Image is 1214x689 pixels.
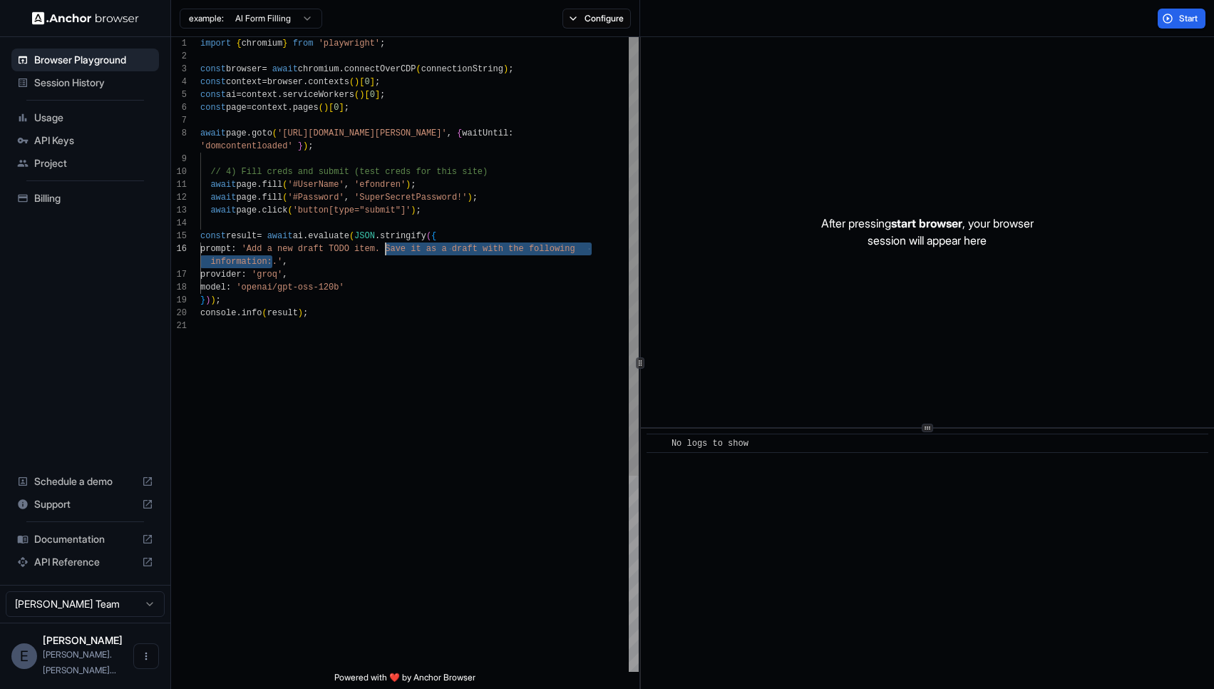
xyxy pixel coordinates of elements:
[473,193,478,203] span: ;
[210,167,467,177] span: // 4) Fill creds and submit (test creds for this s
[303,77,308,87] span: .
[236,90,241,100] span: =
[319,39,380,49] span: 'playwright'
[11,493,159,516] div: Support
[354,193,467,203] span: 'SuperSecretPassword!'
[236,180,257,190] span: page
[324,103,329,113] span: )
[236,193,257,203] span: page
[277,128,447,138] span: '[URL][DOMAIN_NAME][PERSON_NAME]'
[262,205,287,215] span: click
[277,90,282,100] span: .
[364,90,369,100] span: [
[354,77,359,87] span: )
[339,103,344,113] span: ]
[672,439,749,449] span: No logs to show
[406,180,411,190] span: )
[171,204,187,217] div: 13
[11,551,159,573] div: API Reference
[171,88,187,101] div: 5
[344,180,349,190] span: ,
[34,76,153,90] span: Session History
[344,103,349,113] span: ;
[200,282,226,292] span: model
[171,268,187,281] div: 17
[257,231,262,241] span: =
[257,180,262,190] span: .
[344,64,416,74] span: connectOverCDP
[171,281,187,294] div: 18
[171,153,187,165] div: 9
[171,320,187,332] div: 21
[411,205,416,215] span: )
[267,77,303,87] span: browser
[411,180,416,190] span: ;
[364,77,369,87] span: 0
[252,103,287,113] span: context
[171,178,187,191] div: 11
[468,193,473,203] span: )
[242,90,277,100] span: context
[11,643,37,669] div: E
[226,103,247,113] span: page
[171,37,187,50] div: 1
[200,64,226,74] span: const
[287,180,344,190] span: '#UserName'
[282,270,287,280] span: ,
[11,106,159,129] div: Usage
[11,71,159,94] div: Session History
[380,90,385,100] span: ;
[287,103,292,113] span: .
[375,231,380,241] span: .
[467,167,488,177] span: ite)
[380,231,426,241] span: stringify
[32,11,139,25] img: Anchor Logo
[34,133,153,148] span: API Keys
[200,77,226,87] span: const
[282,90,354,100] span: serviceWorkers
[267,308,298,318] span: result
[334,103,339,113] span: 0
[308,77,349,87] span: contexts
[210,205,236,215] span: await
[1179,13,1199,24] span: Start
[171,230,187,243] div: 15
[262,193,282,203] span: fill
[308,231,349,241] span: evaluate
[287,193,344,203] span: '#Password'
[462,128,508,138] span: waitUntil
[43,649,116,675] span: eric.n.fondren@gmail.com
[205,295,210,305] span: )
[200,244,231,254] span: prompt
[34,532,136,546] span: Documentation
[200,128,226,138] span: await
[226,128,247,138] span: page
[380,39,385,49] span: ;
[344,193,349,203] span: ,
[339,64,344,74] span: .
[298,308,303,318] span: )
[226,77,262,87] span: context
[303,141,308,151] span: )
[210,193,236,203] span: await
[1158,9,1205,29] button: Start
[171,294,187,307] div: 19
[262,180,282,190] span: fill
[308,141,313,151] span: ;
[359,90,364,100] span: )
[171,307,187,320] div: 20
[257,205,262,215] span: .
[293,231,303,241] span: ai
[236,205,257,215] span: page
[508,128,513,138] span: :
[252,128,272,138] span: goto
[231,244,236,254] span: :
[654,437,661,451] span: ​
[298,141,303,151] span: }
[236,308,241,318] span: .
[200,103,226,113] span: const
[226,90,236,100] span: ai
[293,103,319,113] span: pages
[200,39,231,49] span: import
[247,103,252,113] span: =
